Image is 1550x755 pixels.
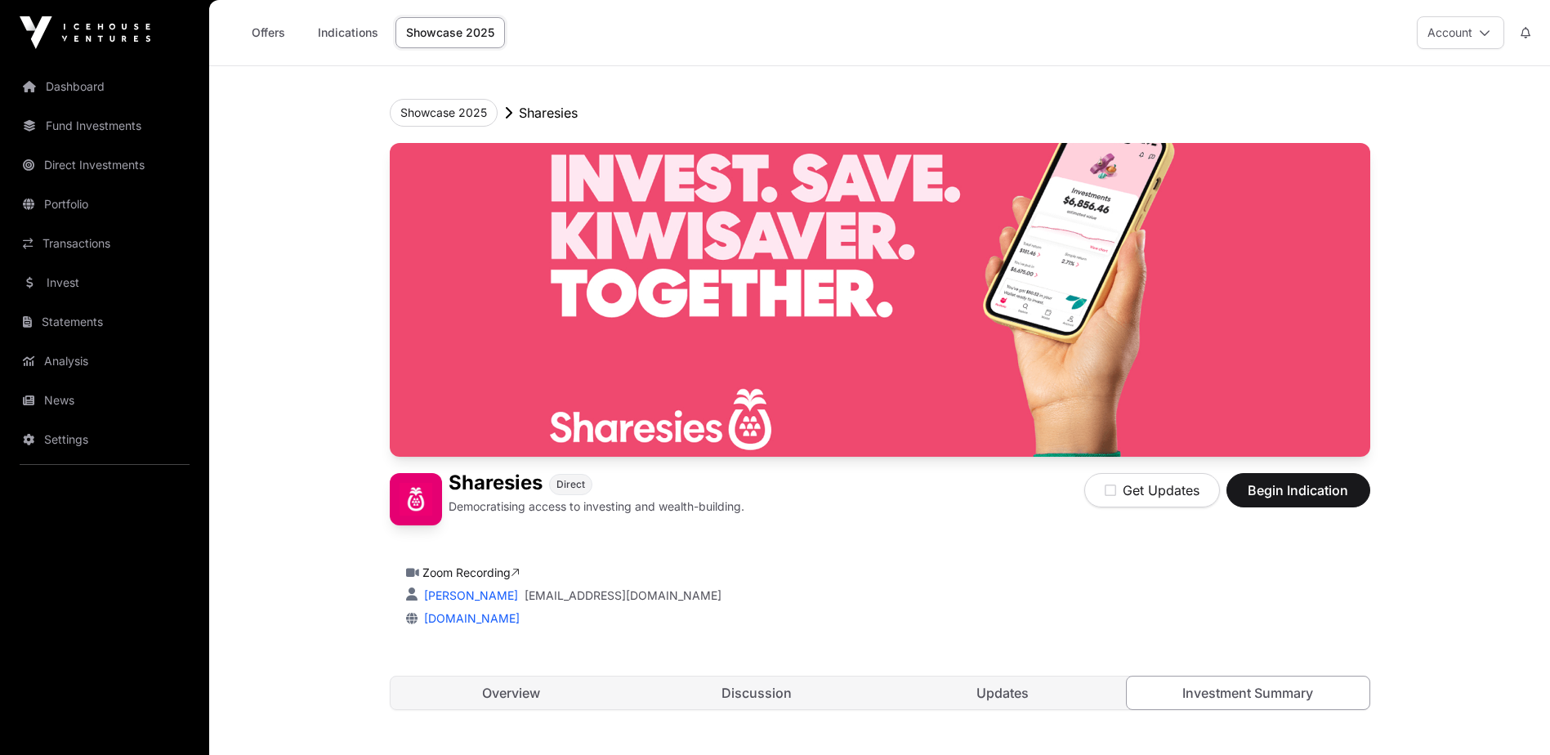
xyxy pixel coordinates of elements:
[13,265,196,301] a: Invest
[13,382,196,418] a: News
[395,17,505,48] a: Showcase 2025
[556,478,585,491] span: Direct
[390,99,498,127] button: Showcase 2025
[1226,473,1370,507] button: Begin Indication
[1468,677,1550,755] iframe: Chat Widget
[13,343,196,379] a: Analysis
[418,611,520,625] a: [DOMAIN_NAME]
[391,677,1369,709] nav: Tabs
[13,226,196,261] a: Transactions
[235,17,301,48] a: Offers
[13,147,196,183] a: Direct Investments
[449,498,744,515] p: Democratising access to investing and wealth-building.
[1247,480,1350,500] span: Begin Indication
[13,69,196,105] a: Dashboard
[13,186,196,222] a: Portfolio
[307,17,389,48] a: Indications
[422,565,520,579] a: Zoom Recording
[20,16,150,49] img: Icehouse Ventures Logo
[1417,16,1504,49] button: Account
[13,304,196,340] a: Statements
[636,677,878,709] a: Discussion
[13,422,196,458] a: Settings
[421,588,518,602] a: [PERSON_NAME]
[390,143,1370,457] img: Sharesies
[1226,489,1370,506] a: Begin Indication
[390,473,442,525] img: Sharesies
[13,108,196,144] a: Fund Investments
[1084,473,1220,507] button: Get Updates
[1126,676,1370,710] a: Investment Summary
[449,473,543,495] h1: Sharesies
[391,677,633,709] a: Overview
[525,587,721,604] a: [EMAIL_ADDRESS][DOMAIN_NAME]
[519,103,578,123] p: Sharesies
[882,677,1124,709] a: Updates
